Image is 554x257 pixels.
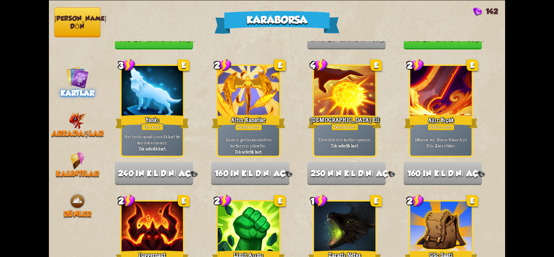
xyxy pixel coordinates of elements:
[403,162,482,185] button: 160'ın kilidini aç
[56,169,99,178] font: Kalıntılar
[374,196,378,205] font: E
[69,192,86,210] img: Earth.png
[486,7,498,16] font: 142
[307,162,386,185] button: 250'nin kilidini aç
[191,171,198,177] img: Gem.png
[181,196,186,205] font: E
[54,7,100,37] button: [PERSON_NAME] dön
[118,33,191,42] font: 110'un kilidini aç
[61,88,94,98] font: Kartlar
[438,142,456,148] font: kez etkiler.
[52,129,103,138] font: Arkadaşlar
[144,124,161,130] font: Güç kartı
[235,148,262,154] font: Tek seferlik kart.
[247,14,307,25] font: Karaborsa
[214,195,220,206] font: 2
[407,33,480,42] font: 110'un kilidini aç
[478,171,485,177] img: Gem.png
[215,169,286,178] font: 160'ın kilidini aç
[310,116,380,123] font: [DEMOGRAPHIC_DATA] Eli
[230,136,271,148] font: tüm kartlarınızı yükseltin .
[473,7,482,16] img: Gem.png
[473,7,498,16] div: Mücevherler
[311,169,388,178] font: 250'nin kilidini aç
[426,136,467,148] font: . Bonus Hasar Ağır Kılıcı
[428,116,454,123] font: Ağır Bıçak
[66,66,89,89] img: Cards_Icon.png
[334,124,356,130] font: Destek kartı
[55,15,106,30] font: [PERSON_NAME] dön
[407,60,412,70] font: 2
[311,33,385,42] font: 210'un kilidini aç
[470,60,474,69] font: E
[124,133,180,145] font: Her turda oynadığınız ilk kart bir kez daha oynanır.
[331,142,358,148] font: Tek seferlik kart.
[388,171,395,177] img: Gem.png
[211,162,290,185] button: 160'ın kilidini aç
[115,162,193,185] button: 240'ın kilidini aç
[407,169,478,178] font: 160'ın kilidini aç
[374,60,378,69] font: E
[237,124,260,130] font: Destek kartı
[115,26,193,49] button: 110'un kilidini aç
[138,145,166,151] font: Tek seferlik kart.
[415,136,419,142] font: 14
[226,136,264,142] font: Savaşın geri kalanında
[318,136,371,142] font: Elinizdeki tüm kartları oynayın.
[278,196,282,205] font: E
[407,195,412,206] font: 2
[310,60,316,70] font: 4
[385,35,392,42] img: Gem.png
[470,196,474,205] font: E
[278,60,282,69] font: E
[145,116,159,123] font: Yankı
[307,26,386,49] button: 210'un kilidini aç
[71,152,84,169] img: IceCream.png
[181,60,186,69] font: E
[310,195,315,206] font: 1
[286,171,293,177] img: Gem.png
[403,26,482,49] button: 110'un kilidini aç
[214,60,220,70] font: 2
[430,124,452,130] font: Saldırı kartı
[435,142,437,148] font: 2
[231,116,265,123] font: Altın Kanatlar
[419,136,435,142] font: hasar ver
[69,112,86,129] img: Little_Fire_Dragon.png
[480,35,487,42] img: Gem.png
[118,195,124,206] font: 2
[64,209,91,218] font: Rünler
[118,60,123,70] font: 3
[118,169,190,178] font: 240'ın kilidini aç
[191,35,198,42] img: Gem.png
